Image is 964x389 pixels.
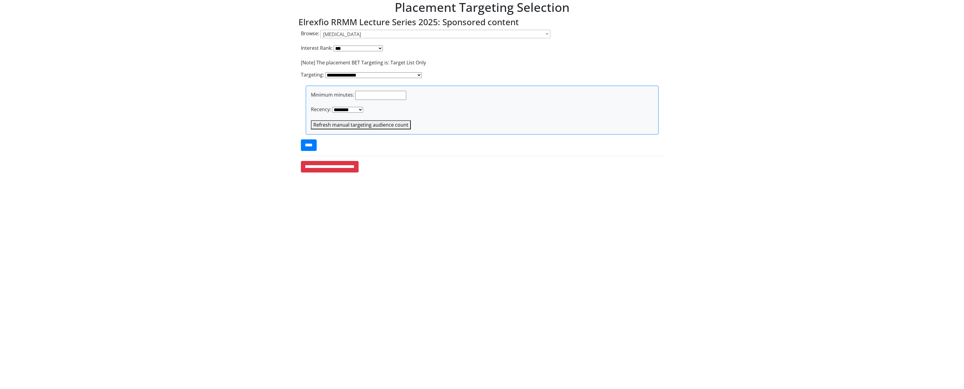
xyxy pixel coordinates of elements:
label: Browse: [301,30,319,37]
label: Interest Rank: [301,44,332,52]
p: [Note] The placement BET Targeting is: Target List Only [301,59,663,66]
h3: Elrexfio RRMM Lecture Series 2025: Sponsored content [298,17,666,27]
label: Targeting: [301,71,324,78]
label: Minimum minutes: [311,91,354,98]
span: [MEDICAL_DATA] [323,31,361,38]
label: Recency: [311,106,331,113]
span: Myeloma [320,30,550,38]
span: Myeloma [321,30,550,39]
button: Refresh manual targeting audience count [311,120,411,129]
